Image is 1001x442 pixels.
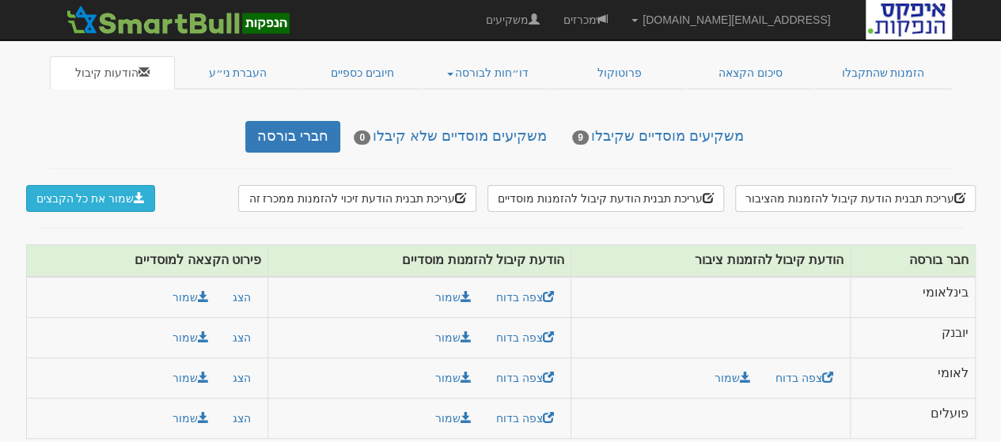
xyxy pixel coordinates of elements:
[162,284,219,311] button: שמור
[423,56,552,89] a: דו״חות לבורסה
[486,284,564,311] a: צפה בדוח
[162,365,219,391] button: שמור
[571,245,850,277] th: הודעת קיבול להזמנות ציבור
[62,4,294,36] img: SmartBull Logo
[765,365,844,391] a: צפה בדוח
[354,130,370,145] span: 0
[487,185,724,212] button: עריכת תבנית הודעת קיבול להזמנות מוסדיים
[814,56,952,89] a: הזמנות שהתקבלו
[552,56,688,89] a: פרוטוקול
[486,324,564,351] a: צפה בדוח
[26,245,268,277] th: פירוט הקצאה למוסדיים
[850,245,975,277] th: חבר בורסה
[222,284,261,311] button: הצג
[572,130,589,145] span: 9
[26,185,156,212] button: שמור את כל הקבצים
[175,56,301,89] a: העברת ני״ע
[425,365,482,391] a: שמור
[560,121,756,153] a: משקיעים מוסדיים שקיבלו9
[486,365,564,391] a: צפה בדוח
[425,324,482,351] a: שמור
[486,405,564,432] a: צפה בדוח
[268,245,571,277] th: הודעת קיבול להזמנות מוסדיים
[222,365,261,391] button: הצג
[342,121,559,153] a: משקיעים מוסדיים שלא קיבלו0
[162,324,219,351] button: שמור
[704,365,761,391] a: שמור
[162,405,219,432] button: שמור
[850,358,975,399] td: לאומי
[425,284,482,311] a: שמור
[222,405,261,432] button: הצג
[301,56,424,89] a: חיובים כספיים
[245,121,340,153] a: חברי בורסה
[425,405,482,432] a: שמור
[735,185,975,212] button: עריכת תבנית הודעת קיבול להזמנות מהציבור
[50,56,176,89] a: הודעות קיבול
[850,277,975,318] td: בינלאומי
[850,399,975,439] td: פועלים
[850,318,975,358] td: יובנק
[222,324,261,351] button: הצג
[238,185,476,212] button: עריכת תבנית הודעת זיכוי להזמנות ממכרז זה
[687,56,814,89] a: סיכום הקצאה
